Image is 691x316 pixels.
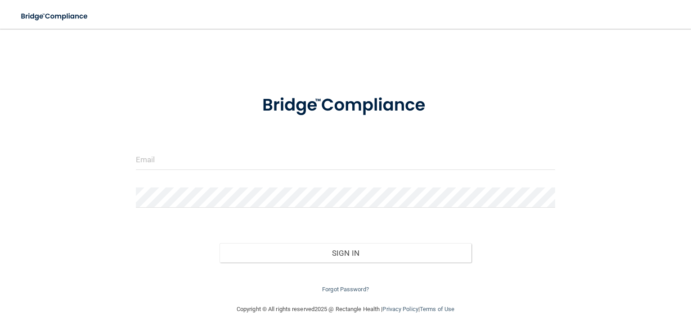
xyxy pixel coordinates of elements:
[322,286,369,293] a: Forgot Password?
[382,306,418,312] a: Privacy Policy
[13,7,96,26] img: bridge_compliance_login_screen.278c3ca4.svg
[244,83,447,128] img: bridge_compliance_login_screen.278c3ca4.svg
[220,243,471,263] button: Sign In
[136,150,555,170] input: Email
[420,306,454,312] a: Terms of Use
